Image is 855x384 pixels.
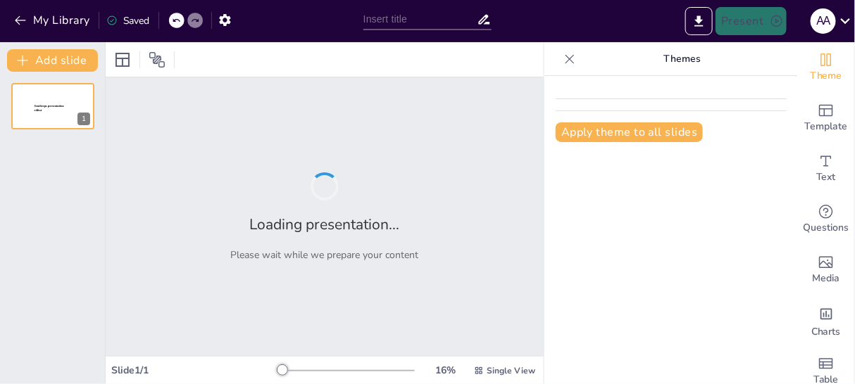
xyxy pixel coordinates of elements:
[429,364,463,377] div: 16 %
[811,324,841,340] span: Charts
[35,105,64,113] span: Sendsteps presentation editor
[798,245,854,295] div: Add images, graphics, shapes or video
[363,9,477,30] input: Insert title
[231,248,419,262] p: Please wait while we prepare your content
[111,49,134,71] div: Layout
[685,7,713,35] button: Export to PowerPoint
[811,8,836,34] div: A A
[804,220,849,236] span: Questions
[716,7,786,35] button: Present
[805,119,848,134] span: Template
[581,42,784,76] p: Themes
[11,9,96,32] button: My Library
[7,49,98,72] button: Add slide
[798,42,854,93] div: Change the overall theme
[111,364,280,377] div: Slide 1 / 1
[106,14,150,27] div: Saved
[487,365,535,376] span: Single View
[798,194,854,245] div: Get real-time input from your audience
[811,7,836,35] button: A A
[250,215,400,234] h2: Loading presentation...
[798,295,854,346] div: Add charts and graphs
[11,83,94,129] div: 1
[798,93,854,143] div: Add ready made slides
[77,113,90,125] div: 1
[813,271,840,286] span: Media
[149,51,166,68] span: Position
[798,143,854,194] div: Add text boxes
[816,169,836,185] span: Text
[556,122,703,142] button: Apply theme to all slides
[810,68,842,84] span: Theme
